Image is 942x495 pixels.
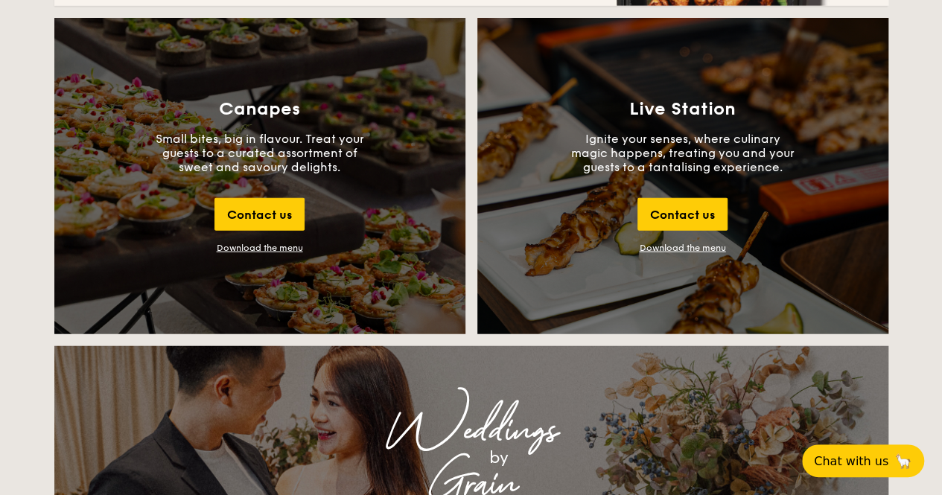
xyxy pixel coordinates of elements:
div: Download the menu [217,243,303,253]
div: Contact us [637,198,728,231]
p: Ignite your senses, where culinary magic happens, treating you and your guests to a tantalising e... [571,132,795,174]
h3: Live Station [629,99,736,120]
div: Weddings [185,418,757,444]
a: Download the menu [640,243,726,253]
span: Chat with us [814,454,888,468]
button: Chat with us🦙 [802,444,924,477]
span: 🦙 [894,453,912,470]
div: by [241,444,757,471]
div: Contact us [214,198,305,231]
h3: Canapes [219,99,300,120]
p: Small bites, big in flavour. Treat your guests to a curated assortment of sweet and savoury delig... [148,132,372,174]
